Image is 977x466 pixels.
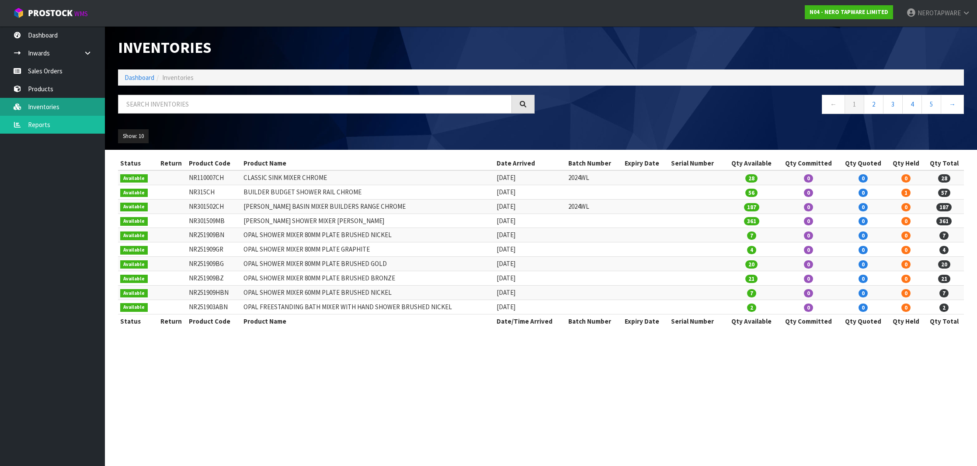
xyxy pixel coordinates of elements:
span: 0 [804,275,813,283]
span: Available [120,231,148,240]
span: 0 [901,289,911,297]
span: 7 [939,231,949,240]
span: NEROTAPWARE [918,9,961,17]
span: 28 [938,174,950,183]
span: 4 [747,246,756,254]
input: Search inventories [118,95,512,114]
span: 0 [901,260,911,269]
th: Status [118,156,156,170]
span: 187 [936,203,952,211]
td: 2024WL [566,170,622,185]
td: OPAL SHOWER MIXER 80MM PLATE BRUSHED GOLD [241,257,495,271]
td: [PERSON_NAME] BASIN MIXER BUILDERS RANGE CHROME [241,199,495,214]
th: Qty Total [924,314,964,328]
td: [DATE] [494,214,566,228]
td: [DATE] [494,257,566,271]
span: 21 [745,275,758,283]
a: 1 [845,95,864,114]
strong: N04 - NERO TAPWARE LIMITED [810,8,888,16]
span: 0 [859,203,868,211]
span: Available [120,275,148,283]
span: 0 [804,189,813,197]
span: Available [120,303,148,312]
span: 0 [901,246,911,254]
th: Qty Available [725,314,778,328]
span: 7 [939,289,949,297]
span: 0 [804,231,813,240]
span: 0 [859,246,868,254]
th: Product Name [241,156,495,170]
td: [DATE] [494,285,566,300]
span: 56 [745,189,758,197]
td: [DATE] [494,170,566,185]
img: cube-alt.png [13,7,24,18]
span: Inventories [162,73,194,82]
span: 0 [804,203,813,211]
span: 0 [804,289,813,297]
a: 3 [883,95,903,114]
a: 4 [902,95,922,114]
a: 5 [921,95,941,114]
span: 0 [901,275,911,283]
th: Expiry Date [622,156,669,170]
td: OPAL SHOWER MIXER 80MM PLATE GRAPHITE [241,242,495,257]
span: 0 [859,275,868,283]
nav: Page navigation [548,95,964,116]
span: 20 [745,260,758,269]
span: 4 [939,246,949,254]
span: Available [120,174,148,183]
h1: Inventories [118,39,535,56]
td: BUILDER BUDGET SHOWER RAIL CHROME [241,185,495,199]
td: [DATE] [494,199,566,214]
span: Available [120,260,148,269]
small: WMS [74,10,88,18]
span: 0 [859,231,868,240]
td: NR301509MB [187,214,241,228]
td: OPAL FREESTANDING BATH MIXER WITH HAND SHOWER BRUSHED NICKEL [241,300,495,314]
td: OPAL SHOWER MIXER 80MM PLATE BRUSHED NICKEL [241,228,495,242]
td: [PERSON_NAME] SHOWER MIXER [PERSON_NAME] [241,214,495,228]
span: 1 [901,189,911,197]
td: NR251909BZ [187,271,241,285]
th: Qty Held [887,156,925,170]
td: [DATE] [494,228,566,242]
td: OPAL SHOWER MIXER 60MM PLATE BRUSHED NICKEL [241,285,495,300]
td: NR251909BN [187,228,241,242]
span: 0 [859,217,868,225]
th: Product Name [241,314,495,328]
span: Available [120,203,148,211]
span: 0 [901,174,911,183]
span: 0 [859,174,868,183]
span: 2 [939,304,949,312]
td: NR315CH [187,185,241,199]
span: 0 [804,304,813,312]
th: Serial Number [669,156,725,170]
td: [DATE] [494,242,566,257]
th: Date Arrived [494,156,566,170]
th: Batch Number [566,314,622,328]
span: 0 [859,260,868,269]
a: ← [822,95,845,114]
td: [DATE] [494,300,566,314]
td: OPAL SHOWER MIXER 80MM PLATE BRUSHED BRONZE [241,271,495,285]
th: Qty Quoted [839,156,887,170]
th: Qty Total [924,156,964,170]
a: 2 [864,95,883,114]
span: 57 [938,189,950,197]
span: 0 [804,217,813,225]
td: NR110007CH [187,170,241,185]
span: 187 [744,203,759,211]
span: 2 [747,304,756,312]
span: 361 [744,217,759,225]
span: 0 [901,203,911,211]
td: [DATE] [494,271,566,285]
span: 7 [747,231,756,240]
th: Status [118,314,156,328]
button: Show: 10 [118,129,149,143]
span: 0 [901,231,911,240]
td: CLASSIC SINK MIXER CHROME [241,170,495,185]
span: 0 [859,189,868,197]
span: 20 [938,260,950,269]
td: NR251909HBN [187,285,241,300]
span: 0 [804,174,813,183]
